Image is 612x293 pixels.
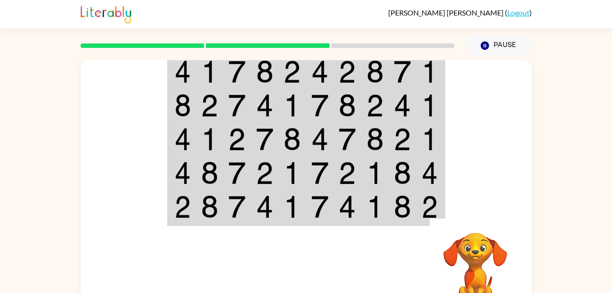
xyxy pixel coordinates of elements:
[311,162,329,184] img: 7
[366,128,384,151] img: 8
[175,60,191,83] img: 4
[311,60,329,83] img: 4
[256,195,273,218] img: 4
[311,195,329,218] img: 7
[422,94,438,117] img: 1
[175,94,191,117] img: 8
[366,94,384,117] img: 2
[228,128,246,151] img: 2
[175,195,191,218] img: 2
[388,8,532,17] div: ( )
[394,60,411,83] img: 7
[339,94,356,117] img: 8
[175,128,191,151] img: 4
[366,162,384,184] img: 1
[256,128,273,151] img: 7
[394,195,411,218] img: 8
[339,162,356,184] img: 2
[283,195,301,218] img: 1
[201,162,218,184] img: 8
[175,162,191,184] img: 4
[228,94,246,117] img: 7
[339,60,356,83] img: 2
[201,94,218,117] img: 2
[283,162,301,184] img: 1
[256,94,273,117] img: 4
[228,162,246,184] img: 7
[466,35,532,56] button: Pause
[311,128,329,151] img: 4
[422,60,438,83] img: 1
[507,8,530,17] a: Logout
[256,162,273,184] img: 2
[311,94,329,117] img: 7
[228,60,246,83] img: 7
[366,195,384,218] img: 1
[228,195,246,218] img: 7
[394,162,411,184] img: 8
[283,60,301,83] img: 2
[339,128,356,151] img: 7
[256,60,273,83] img: 8
[422,128,438,151] img: 1
[394,128,411,151] img: 2
[339,195,356,218] img: 4
[201,128,218,151] img: 1
[366,60,384,83] img: 8
[283,94,301,117] img: 1
[422,162,438,184] img: 4
[81,4,131,24] img: Literably
[201,195,218,218] img: 8
[283,128,301,151] img: 8
[388,8,505,17] span: [PERSON_NAME] [PERSON_NAME]
[394,94,411,117] img: 4
[201,60,218,83] img: 1
[422,195,438,218] img: 2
